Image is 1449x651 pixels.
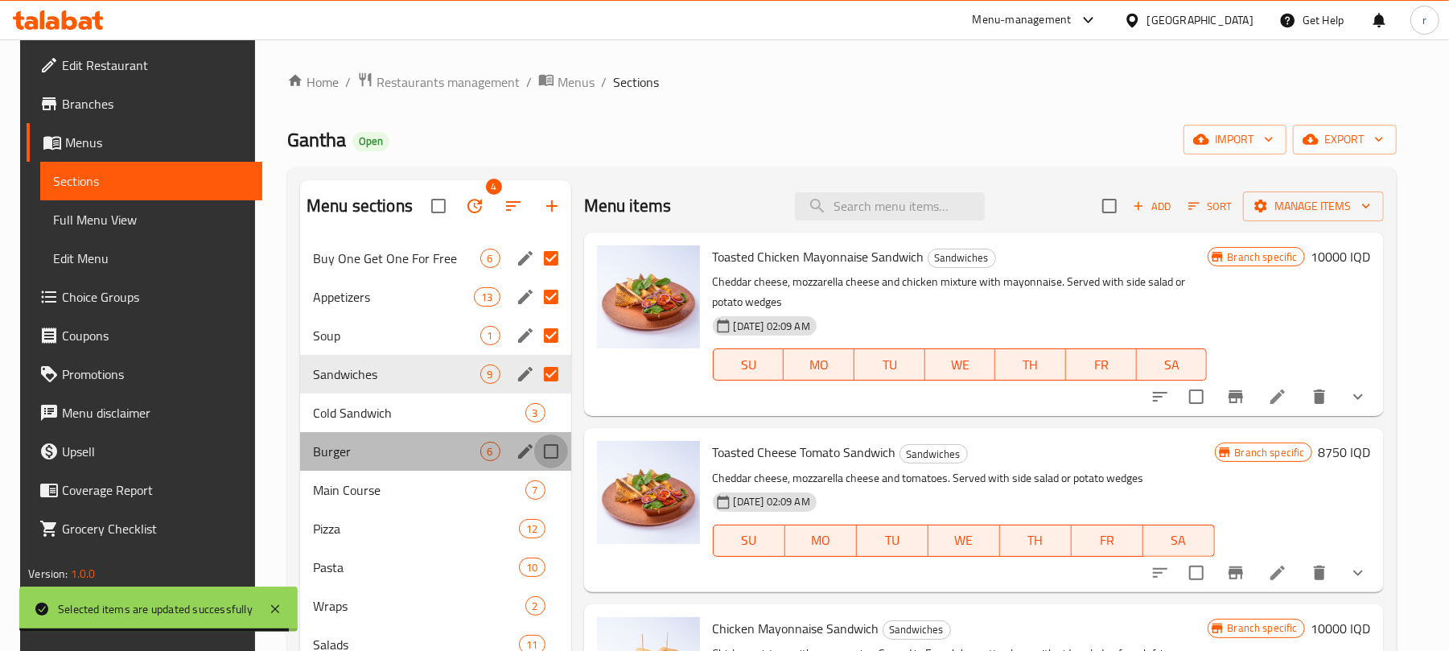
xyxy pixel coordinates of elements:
span: Main Course [313,480,525,500]
span: Menus [65,133,249,152]
a: Coverage Report [27,471,262,509]
div: Sandwiches [899,444,968,464]
span: r [1422,11,1426,29]
div: Buy One Get One For Free6edit [300,239,571,278]
span: WE [932,353,990,377]
div: Burger [313,442,480,461]
button: SU [713,348,784,381]
span: Upsell [62,442,249,461]
div: items [519,519,545,538]
span: TH [1002,353,1060,377]
button: delete [1300,554,1339,592]
button: Add [1126,194,1178,219]
button: Manage items [1243,192,1384,221]
span: 1 [481,328,500,344]
span: Chicken Mayonnaise Sandwich [713,616,879,641]
span: Toasted Chicken Mayonnaise Sandwich [713,245,924,269]
span: Pasta [313,558,519,577]
a: Upsell [27,432,262,471]
button: export [1293,125,1397,155]
span: Restaurants management [377,72,520,92]
div: items [525,403,545,422]
div: Burger6edit [300,432,571,471]
div: items [480,249,500,268]
div: Appetizers13edit [300,278,571,316]
span: Coverage Report [62,480,249,500]
span: Select section [1093,189,1126,223]
li: / [601,72,607,92]
a: Choice Groups [27,278,262,316]
span: Sandwiches [900,445,967,464]
span: 2 [526,599,545,614]
button: edit [513,323,537,348]
button: Sort [1184,194,1237,219]
span: Bulk update [455,187,494,225]
a: Edit Menu [40,239,262,278]
a: Edit menu item [1268,563,1287,583]
span: 6 [481,444,500,459]
p: Cheddar cheese, mozzarella cheese and chicken mixture with mayonnaise. Served with side salad or ... [713,272,1208,312]
span: Grocery Checklist [62,519,249,538]
span: Version: [28,563,68,584]
a: Edit menu item [1268,387,1287,406]
span: Cold Sandwich [313,403,525,422]
a: Grocery Checklist [27,509,262,548]
button: edit [513,439,537,464]
span: Sections [53,171,249,191]
div: items [525,596,545,616]
span: 1.0.0 [71,563,96,584]
button: FR [1066,348,1137,381]
button: edit [513,362,537,386]
div: Pizza12 [300,509,571,548]
a: Edit Restaurant [27,46,262,84]
button: SA [1137,348,1208,381]
span: 3 [526,406,545,421]
button: show more [1339,377,1377,416]
span: SU [720,353,778,377]
div: items [480,326,500,345]
div: Wraps [313,596,525,616]
span: Edit Restaurant [62,56,249,75]
span: Menu disclaimer [62,403,249,422]
span: Select to update [1179,380,1213,414]
div: Pasta10 [300,548,571,587]
span: Branches [62,94,249,113]
span: export [1306,130,1384,150]
a: Coupons [27,316,262,355]
span: 6 [481,251,500,266]
div: [GEOGRAPHIC_DATA] [1147,11,1253,29]
span: Sort sections [494,187,533,225]
img: Toasted Chicken Mayonnaise Sandwich [597,245,700,348]
nav: breadcrumb [287,72,1397,93]
button: edit [513,246,537,270]
span: MO [790,353,848,377]
input: search [795,192,985,220]
span: TH [1006,529,1065,552]
span: WE [935,529,994,552]
button: TH [1000,525,1072,557]
h6: 10000 IQD [1311,245,1371,268]
span: Sections [613,72,659,92]
span: Pizza [313,519,519,538]
button: SA [1143,525,1215,557]
button: show more [1339,554,1377,592]
div: Sandwiches9edit [300,355,571,393]
span: 4 [486,179,502,195]
span: 13 [475,290,499,305]
svg: Show Choices [1348,387,1368,406]
span: Branch specific [1221,620,1304,636]
button: delete [1300,377,1339,416]
span: Menus [558,72,595,92]
span: Select to update [1179,556,1213,590]
span: Gantha [287,122,346,158]
span: Soup [313,326,480,345]
a: Restaurants management [357,72,520,93]
span: Edit Menu [53,249,249,268]
span: [DATE] 02:09 AM [727,319,817,334]
button: sort-choices [1141,554,1179,592]
span: FR [1078,529,1137,552]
